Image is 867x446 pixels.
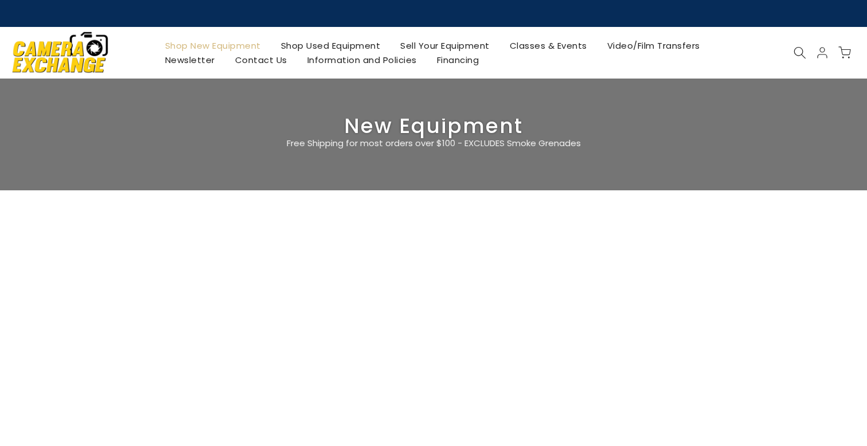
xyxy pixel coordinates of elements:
[427,53,489,67] a: Financing
[155,38,271,53] a: Shop New Equipment
[218,136,649,150] p: Free Shipping for most orders over $100 - EXCLUDES Smoke Grenades
[271,38,390,53] a: Shop Used Equipment
[225,53,297,67] a: Contact Us
[390,38,500,53] a: Sell Your Equipment
[9,119,858,134] h3: New Equipment
[597,38,710,53] a: Video/Film Transfers
[499,38,597,53] a: Classes & Events
[155,53,225,67] a: Newsletter
[297,53,427,67] a: Information and Policies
